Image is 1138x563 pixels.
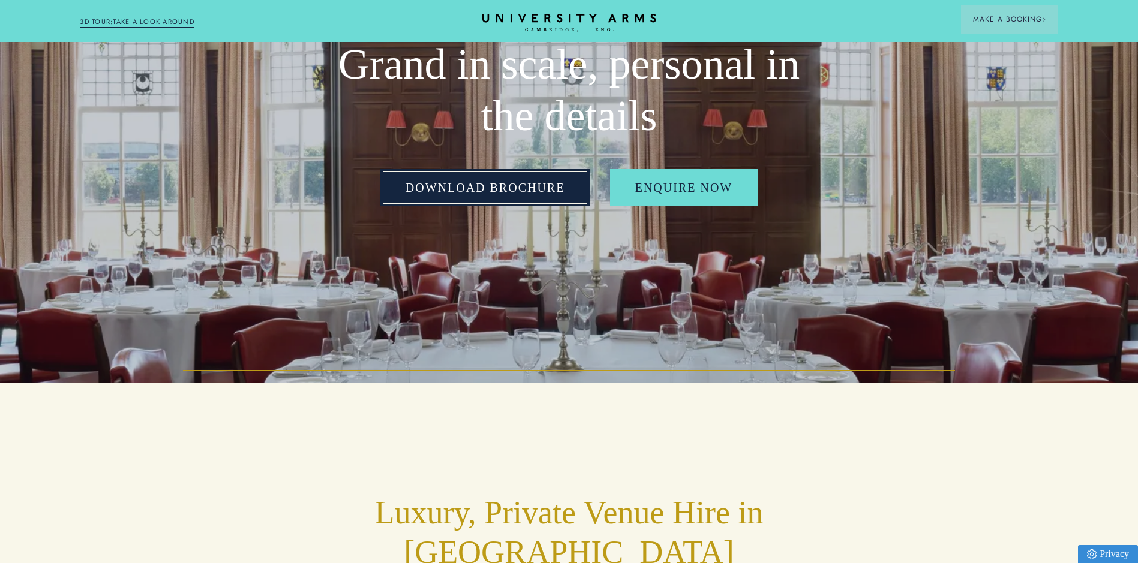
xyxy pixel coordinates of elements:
a: Home [482,14,656,32]
img: Arrow icon [1042,17,1046,22]
button: Make a BookingArrow icon [961,5,1058,34]
a: Download Brochure [380,169,590,206]
a: Privacy [1078,545,1138,563]
span: Make a Booking [973,14,1046,25]
h2: Grand in scale, personal in the details [329,39,809,141]
a: Enquire Now [610,169,758,206]
a: 3D TOUR:TAKE A LOOK AROUND [80,17,194,28]
img: Privacy [1087,549,1097,559]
